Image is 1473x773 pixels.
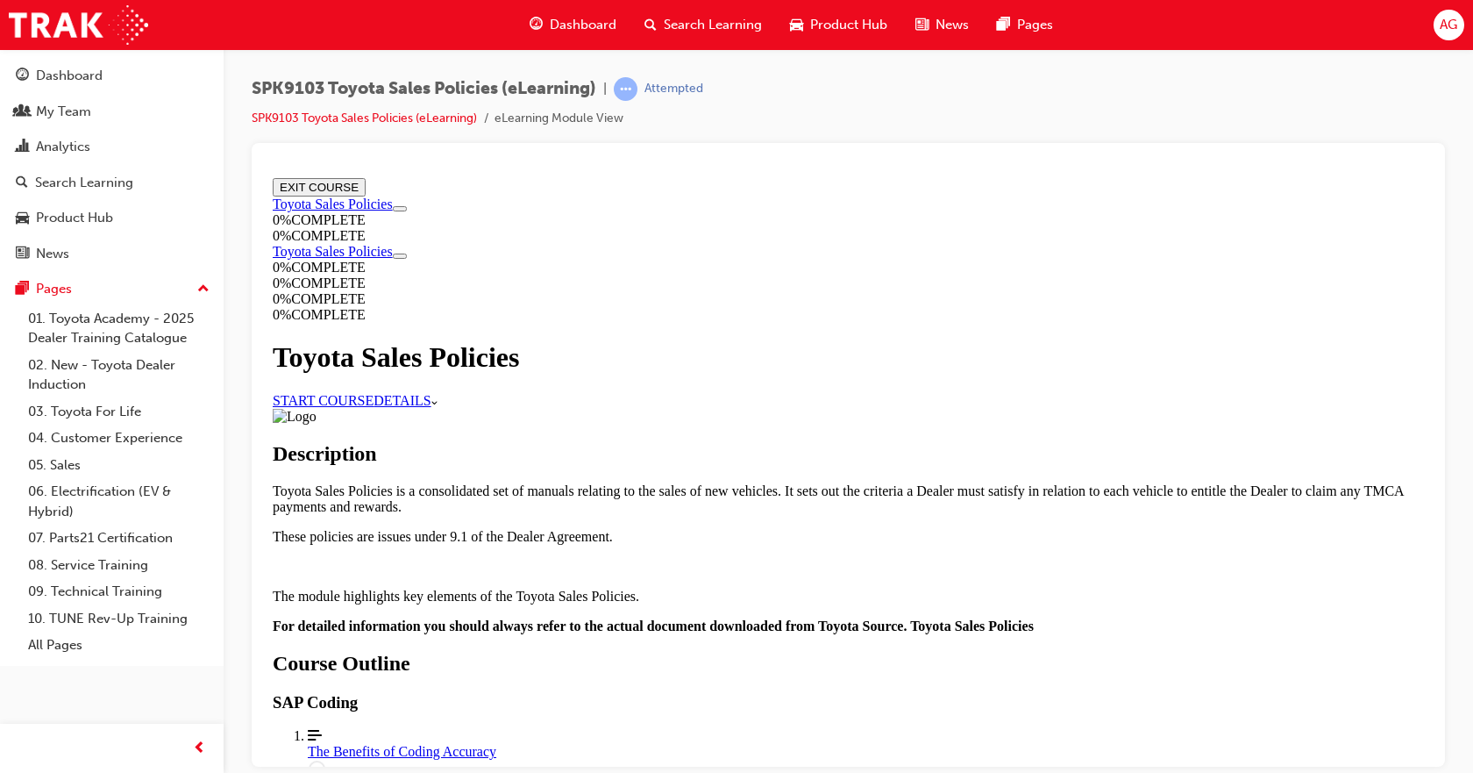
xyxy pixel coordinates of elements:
button: Pages [7,273,217,305]
button: AG [1434,10,1464,40]
span: learningRecordVerb_ATTEMPT-icon [614,77,637,101]
a: 06. Electrification (EV & Hybrid) [21,478,217,525]
div: Dashboard [36,66,103,86]
span: Dashboard [550,15,616,35]
a: Toyota Sales Policies [7,25,127,40]
a: 03. Toyota For Life [21,398,217,426]
span: News [936,15,969,35]
span: news-icon [16,247,29,262]
div: Pages [36,279,72,299]
span: DETAILS [108,222,165,237]
p: The module highlights key elements of the Toyota Sales Policies. [7,418,1158,433]
a: 05. Sales [21,452,217,479]
img: Logo [7,238,51,254]
div: News [36,244,69,264]
a: Product Hub [7,202,217,234]
div: 0 % COMPLETE [7,120,1158,136]
div: Analytics [36,137,90,157]
button: EXIT COURSE [7,7,100,25]
a: 10. TUNE Rev-Up Training [21,605,217,633]
a: The Benefits of Coding Accuracy [42,557,1158,607]
a: car-iconProduct Hub [776,7,901,43]
a: 02. New - Toyota Dealer Induction [21,352,217,398]
p: Toyota Sales Policies is a consolidated set of manuals relating to the sales of new vehicles. It ... [7,312,1158,344]
span: car-icon [790,14,803,36]
p: These policies are issues under 9.1 of the Dealer Agreement. [7,358,1158,374]
h1: Toyota Sales Policies [7,170,1158,203]
div: The Benefits of Coding Accuracy [42,573,1158,589]
div: My Team [36,102,91,122]
span: Search Learning [664,15,762,35]
span: prev-icon [193,738,206,760]
section: Course Information [7,73,253,120]
span: | [603,79,607,99]
a: 01. Toyota Academy - 2025 Dealer Training Catalogue [21,305,217,352]
h2: Course Outline [7,481,1158,505]
a: search-iconSearch Learning [630,7,776,43]
a: 04. Customer Experience [21,425,217,452]
a: 08. Service Training [21,552,217,579]
div: 0 % COMPLETE [7,136,1158,152]
div: 0 % COMPLETE [7,89,253,104]
span: AG [1440,15,1457,35]
div: Search Learning [35,173,133,193]
img: Trak [9,5,148,45]
a: All Pages [21,632,217,659]
span: chart-icon [16,140,29,155]
span: search-icon [16,175,28,191]
span: pages-icon [997,14,1010,36]
span: guage-icon [530,14,543,36]
a: News [7,238,217,270]
span: Pages [1017,15,1053,35]
span: pages-icon [16,282,29,297]
span: search-icon [644,14,657,36]
span: news-icon [915,14,929,36]
div: 0 % COMPLETE [7,104,253,120]
h3: SAP Coding [7,522,1158,541]
a: START COURSE [7,222,108,237]
div: Product Hub [36,208,113,228]
span: Product Hub [810,15,887,35]
a: 07. Parts21 Certification [21,525,217,552]
div: 0 % COMPLETE [7,57,1158,73]
a: DETAILS [108,222,171,237]
a: news-iconNews [901,7,983,43]
div: Attempted [644,81,703,97]
span: car-icon [16,211,29,226]
a: SPK9103 Toyota Sales Policies (eLearning) [252,111,477,125]
a: Dashboard [7,60,217,92]
a: My Team [7,96,217,128]
span: up-icon [197,278,210,301]
strong: For detailed information you should always refer to the actual document downloaded from Toyota So... [7,447,768,462]
h2: Description [7,271,1158,295]
span: guage-icon [16,68,29,84]
div: 0 % COMPLETE [7,41,1158,57]
span: SPK9103 Toyota Sales Policies (eLearning) [252,79,596,99]
span: people-icon [16,104,29,120]
button: DashboardMy TeamAnalyticsSearch LearningProduct HubNews [7,56,217,273]
section: Course Information [7,25,1158,73]
a: guage-iconDashboard [516,7,630,43]
a: Toyota Sales Policies [7,73,127,88]
a: Analytics [7,131,217,163]
a: pages-iconPages [983,7,1067,43]
a: 09. Technical Training [21,578,217,605]
li: eLearning Module View [495,109,623,129]
a: Search Learning [7,167,217,199]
